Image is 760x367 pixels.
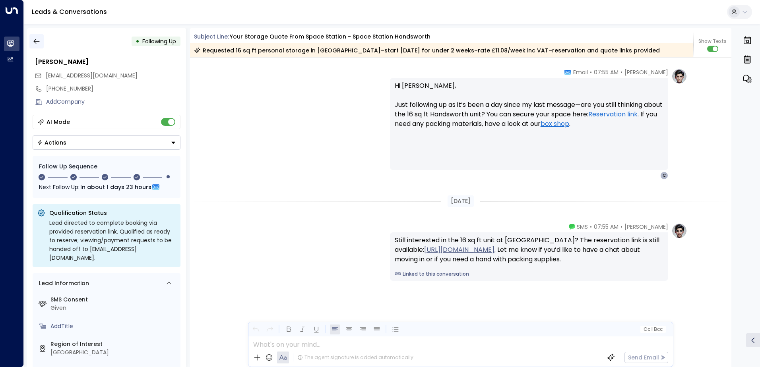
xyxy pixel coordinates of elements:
button: Actions [33,135,180,150]
a: Reservation link [588,110,638,119]
span: Show Texts [698,38,727,45]
span: Email [573,68,588,76]
div: [PERSON_NAME] [35,57,180,67]
span: 07:55 AM [594,223,618,231]
span: [PERSON_NAME] [624,68,668,76]
span: cont_recuperare@yahoo.com [46,71,138,80]
span: Following Up [142,37,176,45]
span: [EMAIL_ADDRESS][DOMAIN_NAME] [46,71,138,79]
span: Cc Bcc [643,326,662,332]
button: Cc|Bcc [640,326,665,333]
span: • [590,223,592,231]
span: • [620,68,622,76]
span: Subject Line: [194,33,229,41]
div: The agent signature is added automatically [297,354,413,361]
img: profile-logo.png [671,68,687,84]
div: Requested 16 sq ft personal storage in [GEOGRAPHIC_DATA]–start [DATE] for under 2 weeks–rate £11.... [194,46,660,54]
div: Your storage quote from Space Station - Space Station Handsworth [230,33,430,41]
span: In about 1 days 23 hours [80,183,151,191]
div: AddCompany [46,98,180,106]
a: Linked to this conversation [395,270,663,278]
div: [GEOGRAPHIC_DATA] [50,348,177,357]
div: • [136,34,140,48]
div: AI Mode [47,118,70,126]
a: Leads & Conversations [32,7,107,16]
div: AddTitle [50,322,177,330]
div: Still interested in the 16 sq ft unit at [GEOGRAPHIC_DATA]? The reservation link is still availab... [395,236,663,264]
div: Button group with a nested menu [33,135,180,150]
div: Lead Information [36,279,89,288]
a: box shop [541,119,569,129]
div: [PHONE_NUMBER] [46,85,180,93]
div: Follow Up Sequence [39,162,174,171]
a: [URL][DOMAIN_NAME] [424,245,494,255]
p: Hi [PERSON_NAME], Just following up as it’s been a day since my last message—are you still thinki... [395,81,663,138]
div: Next Follow Up: [39,183,174,191]
div: Lead directed to complete booking via provided reservation link. Qualified as ready to reserve; v... [49,218,176,262]
span: | [651,326,653,332]
div: Actions [37,139,66,146]
img: profile-logo.png [671,223,687,239]
p: Qualification Status [49,209,176,217]
span: 07:55 AM [594,68,618,76]
div: [DATE] [448,195,474,207]
label: SMS Consent [50,296,177,304]
span: • [620,223,622,231]
span: [PERSON_NAME] [624,223,668,231]
span: SMS [577,223,588,231]
label: Region of Interest [50,340,177,348]
button: Redo [265,325,275,334]
button: Undo [251,325,261,334]
span: • [590,68,592,76]
div: C [660,172,668,180]
div: Given [50,304,177,312]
